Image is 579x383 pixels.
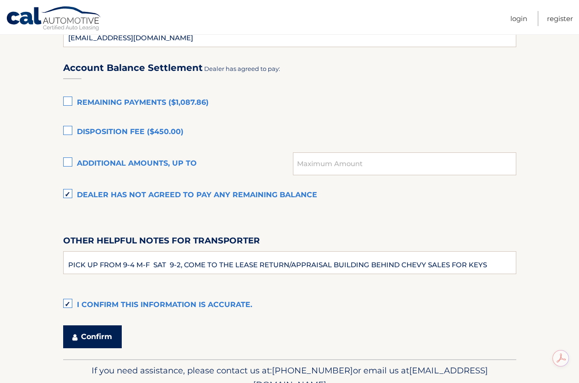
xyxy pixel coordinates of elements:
input: Maximum Amount [293,152,516,175]
button: Confirm [63,325,122,348]
a: Login [510,11,527,26]
label: Disposition Fee ($450.00) [63,123,516,141]
a: Cal Automotive [6,6,102,32]
label: Other helpful notes for transporter [63,234,260,251]
span: Dealer has agreed to pay: [204,65,280,72]
label: I confirm this information is accurate. [63,296,516,314]
a: Register [547,11,573,26]
span: [PHONE_NUMBER] [272,365,353,376]
label: Remaining Payments ($1,087.86) [63,94,516,112]
label: Dealer has not agreed to pay any remaining balance [63,186,516,205]
label: Additional amounts, up to [63,155,293,173]
h3: Account Balance Settlement [63,62,203,74]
